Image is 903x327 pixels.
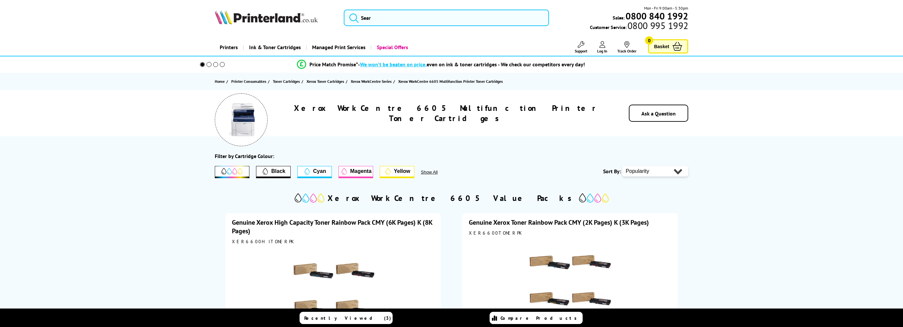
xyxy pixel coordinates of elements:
span: Support [575,49,587,53]
a: Recently Viewed (3) [300,312,393,324]
img: Xerox WorkCentre 6605 Multifunction Printer Toner Cartridges [225,103,258,136]
span: Recently Viewed (3) [304,315,391,321]
span: Magenta [350,168,371,174]
a: Log In [597,41,607,53]
span: Black [271,168,285,174]
span: Basket [654,42,669,51]
div: XER6600TONERPK [469,230,671,236]
a: Support [575,41,587,53]
a: Printers [215,39,243,56]
a: Printer Consumables [231,78,268,85]
div: XER6600HITONERPK [232,239,435,245]
span: Toner Cartridges [273,78,300,85]
span: Xerox WorkCentre 6605 Multifunction Printer Toner Cartridges [398,79,503,84]
a: Ink & Toner Cartridges [243,39,306,56]
button: Show All [421,170,456,175]
span: Yellow [394,168,410,174]
span: Cyan [313,168,326,174]
a: Genuine Xerox High Capacity Toner Rainbow Pack CMY (6K Pages) K (8K Pages) [232,218,432,235]
h1: Xerox WorkCentre 6605 Multifunction Printer Toner Cartridges [287,103,605,123]
a: Xerox WorkCentre Series [351,78,393,85]
b: 0800 840 1992 [626,10,688,22]
span: Xerox Toner Cartridges [306,78,344,85]
a: Genuine Xerox Toner Rainbow Pack CMY (2K Pages) K (3K Pages) [469,218,649,227]
button: Yellow [380,166,414,178]
span: Sales: [613,15,625,21]
span: 0 [645,36,653,45]
a: Basket 0 [648,39,688,53]
a: 0800 840 1992 [625,13,688,19]
a: Printerland Logo [215,10,336,26]
span: Sort By: [603,168,621,175]
span: Log In [597,49,607,53]
button: Filter by Black [256,166,291,178]
a: Managed Print Services [306,39,371,56]
a: Xerox Toner Cartridges [306,78,346,85]
span: Customer Service: [590,22,688,30]
span: Compare Products [500,315,580,321]
span: Mon - Fri 9:00am - 5:30pm [644,5,688,11]
a: Toner Cartridges [273,78,302,85]
a: Compare Products [490,312,583,324]
li: modal_Promise [191,59,692,70]
div: - even on ink & toner cartridges - We check our competitors every day! [358,61,585,68]
span: Xerox WorkCentre Series [351,78,392,85]
button: Cyan [297,166,332,178]
span: We won’t be beaten on price, [360,61,427,68]
span: Ink & Toner Cartridges [249,39,301,56]
span: 0800 995 1992 [627,22,688,29]
a: Special Offers [371,39,413,56]
div: Filter by Cartridge Colour: [215,153,274,159]
a: Ask a Question [641,110,676,117]
img: Xerox Toner Rainbow Pack CMY (2K Pages) K (3K Pages) [529,239,611,322]
span: Printer Consumables [231,78,266,85]
input: Sear [344,10,549,26]
button: Magenta [339,166,373,178]
span: Price Match Promise* [309,61,358,68]
a: Home [215,78,226,85]
img: Printerland Logo [215,10,318,24]
h2: Xerox WorkCentre 6605 Value Packs [328,193,576,203]
a: Track Order [617,41,636,53]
